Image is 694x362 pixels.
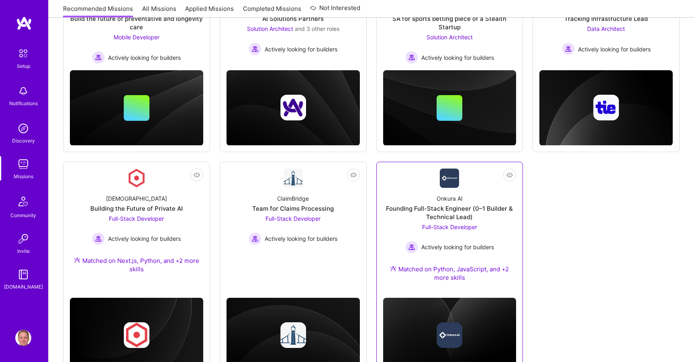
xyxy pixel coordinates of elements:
[295,25,339,32] span: and 3 other roles
[10,211,36,220] div: Community
[9,99,38,108] div: Notifications
[247,25,293,32] span: Solution Architect
[109,215,164,222] span: Full-Stack Developer
[142,4,176,18] a: All Missions
[280,322,306,348] img: Company logo
[421,243,494,251] span: Actively looking for builders
[70,14,203,31] div: Build the future of preventative and longevity care
[108,53,181,62] span: Actively looking for builders
[249,232,261,245] img: Actively looking for builders
[15,156,31,172] img: teamwork
[440,169,459,188] img: Company Logo
[92,232,105,245] img: Actively looking for builders
[70,256,203,273] div: Matched on Next.js, Python, and +2 more skills
[15,45,32,62] img: setup
[16,16,32,31] img: logo
[437,194,463,203] div: Onkura AI
[243,4,301,18] a: Completed Missions
[4,283,43,291] div: [DOMAIN_NAME]
[127,169,146,188] img: Company Logo
[277,194,309,203] div: ClaimBridge
[383,204,516,221] div: Founding Full-Stack Engineer (0–1 Builder & Technical Lead)
[106,194,167,203] div: [DEMOGRAPHIC_DATA]
[383,265,516,282] div: Matched on Python, JavaScript, and +2 more skills
[405,241,418,254] img: Actively looking for builders
[350,172,357,178] i: icon EyeClosed
[124,322,149,348] img: Company logo
[70,169,203,283] a: Company Logo[DEMOGRAPHIC_DATA]Building the Future of Private AIFull-Stack Developer Actively look...
[310,3,360,18] a: Not Interested
[562,43,575,55] img: Actively looking for builders
[63,4,133,18] a: Recommended Missions
[422,224,477,230] span: Full-Stack Developer
[506,172,513,178] i: icon EyeClosed
[194,172,200,178] i: icon EyeClosed
[383,169,516,291] a: Company LogoOnkura AIFounding Full-Stack Engineer (0–1 Builder & Technical Lead)Full-Stack Develo...
[90,204,183,213] div: Building the Future of Private AI
[17,247,30,255] div: Invite
[15,266,31,283] img: guide book
[15,231,31,247] img: Invite
[108,234,181,243] span: Actively looking for builders
[15,330,31,346] img: User Avatar
[15,120,31,136] img: discovery
[252,204,334,213] div: Team for Claims Processing
[405,51,418,64] img: Actively looking for builders
[265,215,320,222] span: Full-Stack Developer
[539,70,673,146] img: cover
[114,34,159,41] span: Mobile Developer
[249,43,261,55] img: Actively looking for builders
[74,257,80,263] img: Ateam Purple Icon
[265,234,337,243] span: Actively looking for builders
[421,53,494,62] span: Actively looking for builders
[427,34,473,41] span: Solution Architect
[14,172,33,181] div: Missions
[593,95,619,120] img: Company logo
[14,192,33,211] img: Community
[383,14,516,31] div: SA for sports betting piece of a Stealth Startup
[587,25,625,32] span: Data Architect
[262,14,324,23] div: AI Solutions Partners
[564,14,648,23] div: Tracking Infrastructure Lead
[284,169,303,188] img: Company Logo
[185,4,234,18] a: Applied Missions
[578,45,651,53] span: Actively looking for builders
[17,62,30,70] div: Setup
[227,70,360,146] img: cover
[383,70,516,146] img: cover
[70,70,203,146] img: cover
[92,51,105,64] img: Actively looking for builders
[15,83,31,99] img: bell
[390,265,396,272] img: Ateam Purple Icon
[12,136,35,145] div: Discovery
[280,95,306,120] img: Company logo
[265,45,337,53] span: Actively looking for builders
[227,169,360,267] a: Company LogoClaimBridgeTeam for Claims ProcessingFull-Stack Developer Actively looking for builde...
[437,322,462,348] img: Company logo
[13,330,33,346] a: User Avatar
